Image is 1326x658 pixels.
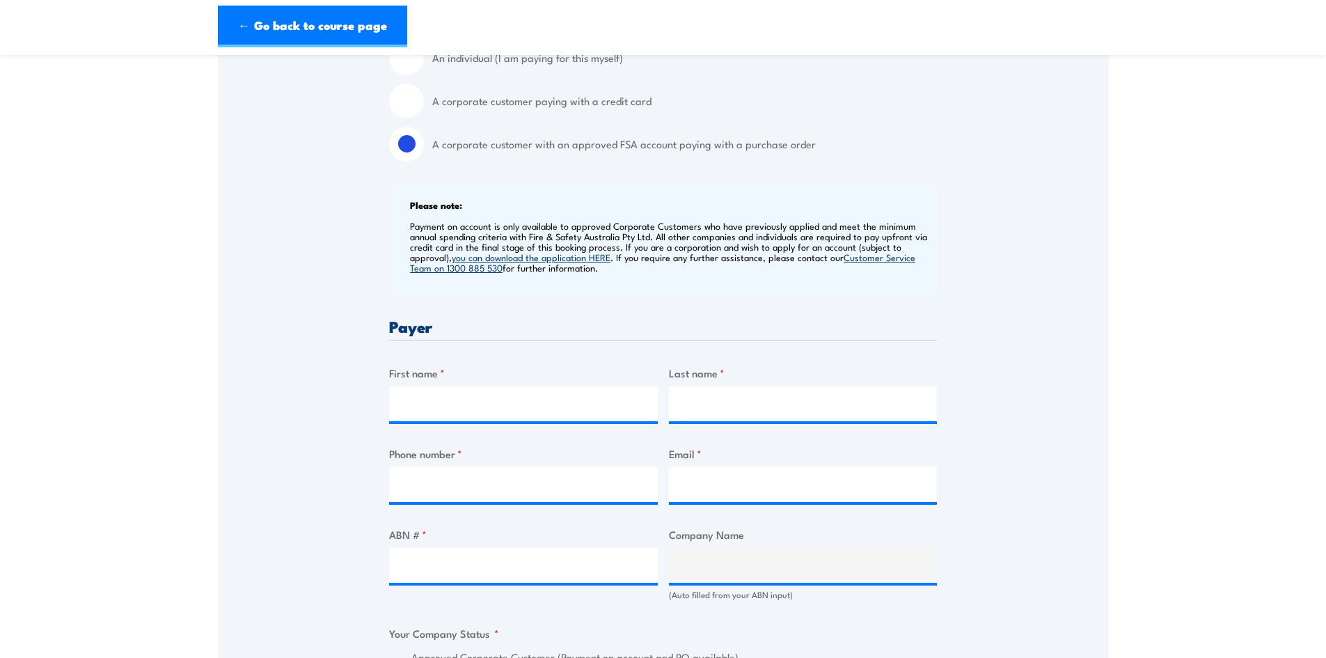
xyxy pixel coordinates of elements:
h3: Payer [389,318,937,334]
label: A corporate customer with an approved FSA account paying with a purchase order [432,127,937,162]
div: (Auto filled from your ABN input) [669,588,938,602]
label: Company Name [669,526,938,542]
b: Please note: [410,198,462,212]
label: An individual (I am paying for this myself) [432,40,937,75]
legend: Your Company Status [389,625,499,641]
p: Payment on account is only available to approved Corporate Customers who have previously applied ... [410,221,933,273]
label: Email [669,446,938,462]
label: ABN # [389,526,658,542]
label: Last name [669,365,938,381]
a: Customer Service Team on 1300 885 530 [410,251,915,274]
a: ← Go back to course page [218,6,407,47]
label: First name [389,365,658,381]
a: you can download the application HERE [452,251,610,263]
label: A corporate customer paying with a credit card [432,84,937,118]
label: Phone number [389,446,658,462]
